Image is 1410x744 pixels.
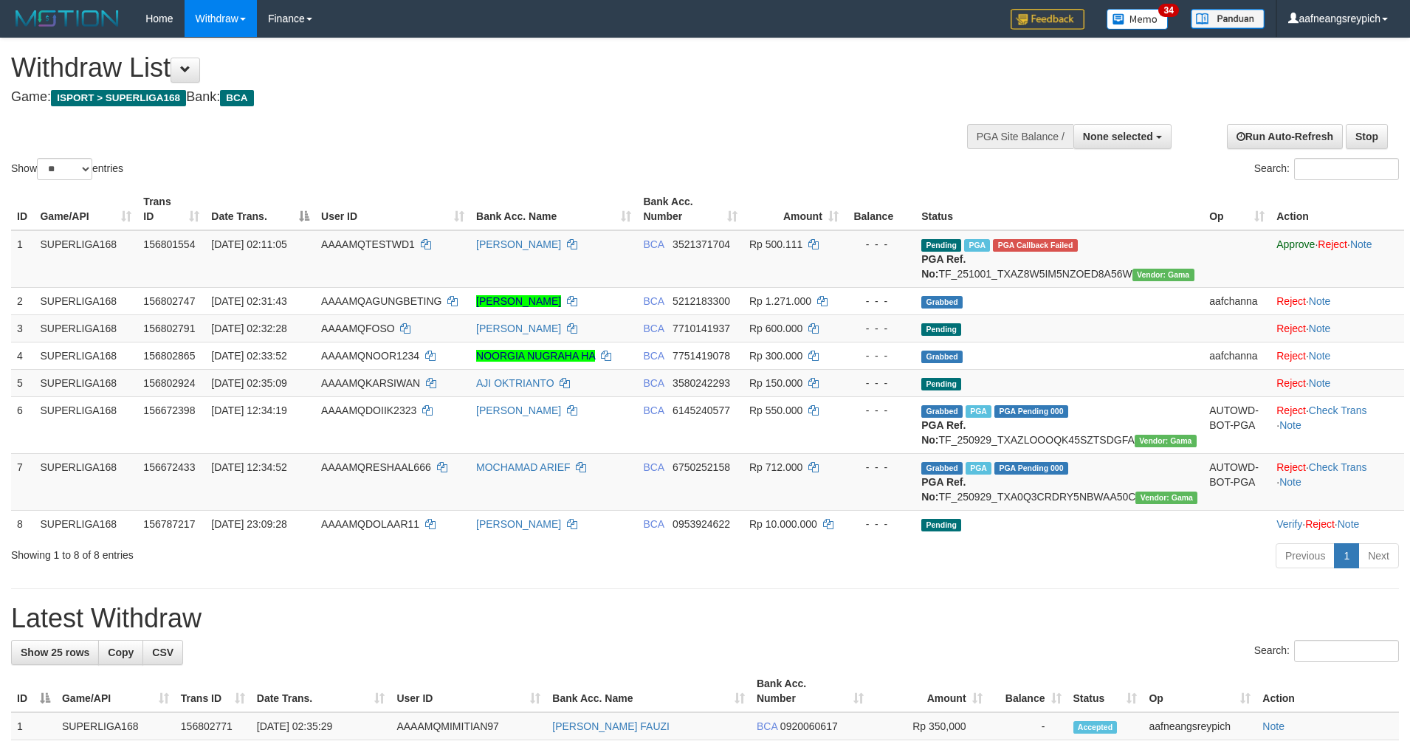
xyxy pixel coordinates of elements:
span: 156802865 [143,350,195,362]
a: [PERSON_NAME] [476,404,561,416]
td: SUPERLIGA168 [34,369,137,396]
span: 156802747 [143,295,195,307]
div: - - - [850,460,909,475]
td: SUPERLIGA168 [34,230,137,288]
img: Feedback.jpg [1011,9,1084,30]
h1: Latest Withdraw [11,604,1399,633]
a: Run Auto-Refresh [1227,124,1343,149]
h1: Withdraw List [11,53,925,83]
td: · · [1270,510,1404,537]
span: Marked by aafsoycanthlai [966,405,991,418]
span: BCA [643,238,664,250]
span: [DATE] 23:09:28 [211,518,286,530]
th: Amount: activate to sort column ascending [743,188,845,230]
span: BCA [757,720,777,732]
td: SUPERLIGA168 [34,314,137,342]
a: Note [1262,720,1285,732]
span: Vendor URL: https://trx31.1velocity.biz [1132,269,1194,281]
span: BCA [643,404,664,416]
td: TF_250929_TXAZLOOOQK45SZTSDGFA [915,396,1203,453]
label: Search: [1254,640,1399,662]
th: Status: activate to sort column ascending [1067,670,1144,712]
span: Copy 6145240577 to clipboard [673,404,730,416]
span: [DATE] 02:32:28 [211,323,286,334]
span: 156801554 [143,238,195,250]
span: AAAAMQNOOR1234 [321,350,419,362]
span: Accepted [1073,721,1118,734]
span: [DATE] 12:34:19 [211,404,286,416]
td: 3 [11,314,34,342]
th: Status [915,188,1203,230]
th: Trans ID: activate to sort column ascending [137,188,205,230]
td: 5 [11,369,34,396]
span: Rp 10.000.000 [749,518,817,530]
td: SUPERLIGA168 [34,342,137,369]
span: Rp 1.271.000 [749,295,811,307]
span: Rp 550.000 [749,404,802,416]
a: Check Trans [1309,461,1367,473]
a: [PERSON_NAME] [476,323,561,334]
a: Reject [1276,461,1306,473]
a: Note [1279,419,1301,431]
th: User ID: activate to sort column ascending [315,188,470,230]
a: Note [1338,518,1360,530]
span: [DATE] 02:35:09 [211,377,286,389]
th: Bank Acc. Number: activate to sort column ascending [751,670,870,712]
span: BCA [220,90,253,106]
a: AJI OKTRIANTO [476,377,554,389]
a: MOCHAMAD ARIEF [476,461,571,473]
td: · · [1270,230,1404,288]
span: AAAAMQAGUNGBETING [321,295,441,307]
td: 6 [11,396,34,453]
a: Check Trans [1309,404,1367,416]
td: SUPERLIGA168 [34,287,137,314]
td: 8 [11,510,34,537]
div: - - - [850,321,909,336]
span: 156672398 [143,404,195,416]
span: CSV [152,647,173,658]
span: 156787217 [143,518,195,530]
span: Pending [921,239,961,252]
input: Search: [1294,158,1399,180]
td: Rp 350,000 [870,712,988,740]
th: Trans ID: activate to sort column ascending [175,670,251,712]
img: Button%20Memo.svg [1107,9,1169,30]
a: Next [1358,543,1399,568]
span: Show 25 rows [21,647,89,658]
a: [PERSON_NAME] [476,238,561,250]
span: Copy 3580242293 to clipboard [673,377,730,389]
div: PGA Site Balance / [967,124,1073,149]
td: AAAAMQMIMITIAN97 [391,712,546,740]
span: Grabbed [921,351,963,363]
span: [DATE] 02:33:52 [211,350,286,362]
th: Op: activate to sort column ascending [1203,188,1270,230]
span: ISPORT > SUPERLIGA168 [51,90,186,106]
a: [PERSON_NAME] [476,518,561,530]
td: SUPERLIGA168 [56,712,175,740]
td: · [1270,369,1404,396]
a: Note [1309,295,1331,307]
td: · [1270,314,1404,342]
span: PGA Error [993,239,1077,252]
div: - - - [850,376,909,390]
span: AAAAMQDOIIK2323 [321,404,416,416]
th: Op: activate to sort column ascending [1143,670,1256,712]
span: Copy [108,647,134,658]
a: [PERSON_NAME] [476,295,561,307]
td: aafchanna [1203,342,1270,369]
th: Date Trans.: activate to sort column ascending [251,670,391,712]
td: 2 [11,287,34,314]
span: [DATE] 12:34:52 [211,461,286,473]
td: 1 [11,230,34,288]
span: Marked by aafseijuro [964,239,990,252]
span: BCA [643,295,664,307]
td: TF_251001_TXAZ8W5IM5NZOED8A56W [915,230,1203,288]
span: None selected [1083,131,1153,142]
td: · [1270,342,1404,369]
a: Note [1309,323,1331,334]
td: 1 [11,712,56,740]
a: Approve [1276,238,1315,250]
span: Copy 5212183300 to clipboard [673,295,730,307]
a: Reject [1276,295,1306,307]
span: BCA [643,350,664,362]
